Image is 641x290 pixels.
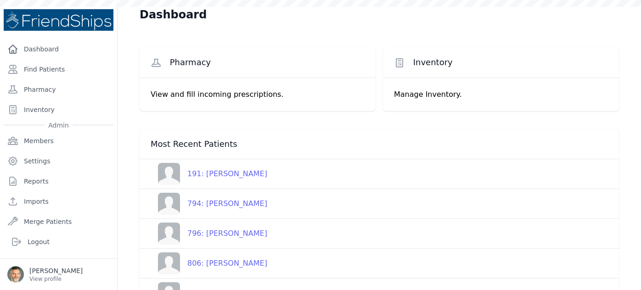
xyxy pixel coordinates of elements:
[151,223,267,245] a: 796: [PERSON_NAME]
[4,172,113,190] a: Reports
[383,48,619,111] a: Inventory Manage Inventory.
[140,48,376,111] a: Pharmacy View and fill incoming prescriptions.
[4,80,113,99] a: Pharmacy
[180,168,267,179] div: 191: [PERSON_NAME]
[151,252,267,274] a: 806: [PERSON_NAME]
[4,40,113,58] a: Dashboard
[158,163,180,185] img: person-242608b1a05df3501eefc295dc1bc67a.jpg
[140,7,207,22] h1: Dashboard
[170,57,211,68] span: Pharmacy
[413,57,453,68] span: Inventory
[151,193,267,215] a: 794: [PERSON_NAME]
[4,9,113,31] img: Medical Missions EMR
[29,275,83,283] p: View profile
[29,266,83,275] p: [PERSON_NAME]
[7,266,110,283] a: [PERSON_NAME] View profile
[7,233,110,251] a: Logout
[4,192,113,211] a: Imports
[151,139,237,150] span: Most Recent Patients
[151,163,267,185] a: 191: [PERSON_NAME]
[151,89,365,100] p: View and fill incoming prescriptions.
[158,252,180,274] img: person-242608b1a05df3501eefc295dc1bc67a.jpg
[180,258,267,269] div: 806: [PERSON_NAME]
[394,89,608,100] p: Manage Inventory.
[180,228,267,239] div: 796: [PERSON_NAME]
[158,223,180,245] img: person-242608b1a05df3501eefc295dc1bc67a.jpg
[4,132,113,150] a: Members
[4,152,113,170] a: Settings
[45,121,73,130] span: Admin
[4,60,113,78] a: Find Patients
[4,100,113,119] a: Inventory
[4,212,113,231] a: Merge Patients
[180,198,267,209] div: 794: [PERSON_NAME]
[158,193,180,215] img: person-242608b1a05df3501eefc295dc1bc67a.jpg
